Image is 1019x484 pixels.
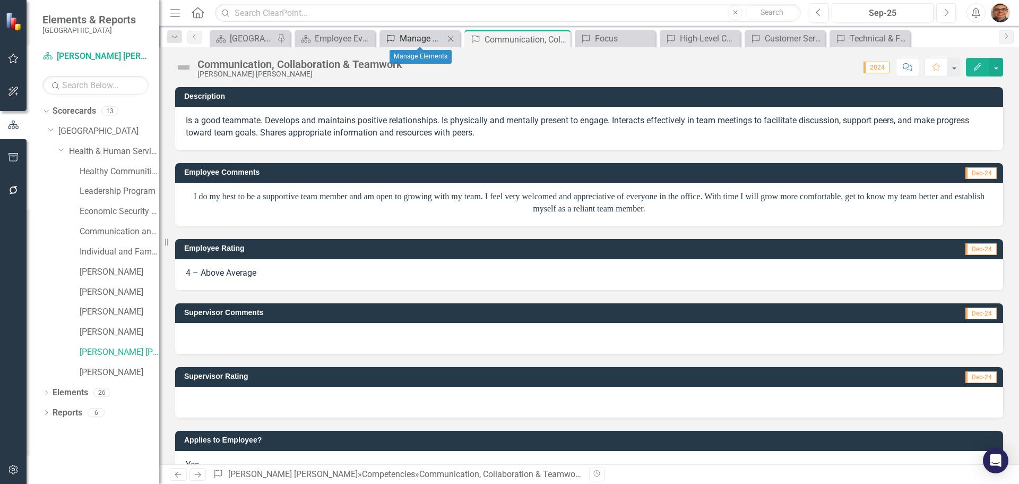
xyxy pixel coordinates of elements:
span: Dec-24 [965,167,997,179]
div: Communication, Collaboration & Teamwork [197,58,402,70]
a: Technical & Functional Expertise [832,32,908,45]
div: [PERSON_NAME] [PERSON_NAME] [197,70,402,78]
h3: Supervisor Comments [184,309,762,317]
a: [PERSON_NAME] [80,286,159,299]
div: Open Intercom Messenger [983,448,1008,473]
div: High-Level Commitment to Organization [680,32,738,45]
a: Economic Security Program [80,206,159,218]
div: [GEOGRAPHIC_DATA] [230,32,274,45]
span: Elements & Reports [42,13,136,26]
a: Elements [53,387,88,399]
div: » » [213,469,581,481]
img: Not Defined [175,59,192,76]
a: [PERSON_NAME] [PERSON_NAME] [228,469,358,479]
a: Scorecards [53,105,96,117]
span: Yes [186,460,199,470]
a: Individual and Family Health Program [80,246,159,258]
span: 2024 [863,62,890,73]
h3: Supervisor Rating [184,372,724,380]
span: Search [761,8,783,16]
span: Dec-24 [965,371,997,383]
a: [GEOGRAPHIC_DATA] [58,125,159,138]
input: Search ClearPoint... [215,4,801,22]
img: Brian Gage [991,3,1010,22]
a: Leadership Program [80,185,159,198]
a: Communication and Coordination Program [80,226,159,238]
a: [PERSON_NAME] [PERSON_NAME] [80,346,159,359]
a: [PERSON_NAME] [80,326,159,338]
div: 26 [93,388,110,397]
a: Customer Service [747,32,823,45]
a: Health & Human Services Department [69,146,159,158]
div: Communication, Collaboration & Teamwork [419,469,582,479]
span: Dec-24 [965,243,997,255]
h3: Description [184,92,998,100]
div: Sep-25 [835,7,930,20]
span: 4 – Above Average [186,268,256,278]
button: Sep-25 [832,3,934,22]
a: [PERSON_NAME] [PERSON_NAME] [42,50,149,63]
div: 13 [101,107,118,116]
div: Manage Elements [390,50,452,64]
div: Technical & Functional Expertise [850,32,908,45]
h3: Employee Rating [184,244,713,252]
small: [GEOGRAPHIC_DATA] [42,26,136,35]
div: Employee Evaluation Navigation [315,32,373,45]
a: Focus [577,32,653,45]
input: Search Below... [42,76,149,95]
img: ClearPoint Strategy [5,12,24,31]
a: [PERSON_NAME] [80,306,159,318]
button: Search [745,5,798,20]
a: Employee Evaluation Navigation [297,32,373,45]
div: Manage Elements [400,32,444,45]
h3: Employee Comments [184,168,754,176]
a: Healthy Communities Program [80,166,159,178]
a: Reports [53,407,82,419]
a: [PERSON_NAME] [80,367,159,379]
h3: Applies to Employee? [184,436,998,444]
a: Manage Elements [382,32,444,45]
a: [GEOGRAPHIC_DATA] [212,32,274,45]
span: I do my best to be a supportive team member and am open to growing with my team. I feel very welc... [194,192,985,213]
a: High-Level Commitment to Organization [662,32,738,45]
a: Competencies [362,469,415,479]
div: Customer Service [765,32,823,45]
div: 6 [88,408,105,417]
div: Focus [595,32,653,45]
a: [PERSON_NAME] [80,266,159,278]
p: Is a good teammate. Develops and maintains positive relationships. Is physically and mentally pre... [186,115,992,139]
div: Communication, Collaboration & Teamwork [485,33,568,46]
span: Dec-24 [965,308,997,319]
